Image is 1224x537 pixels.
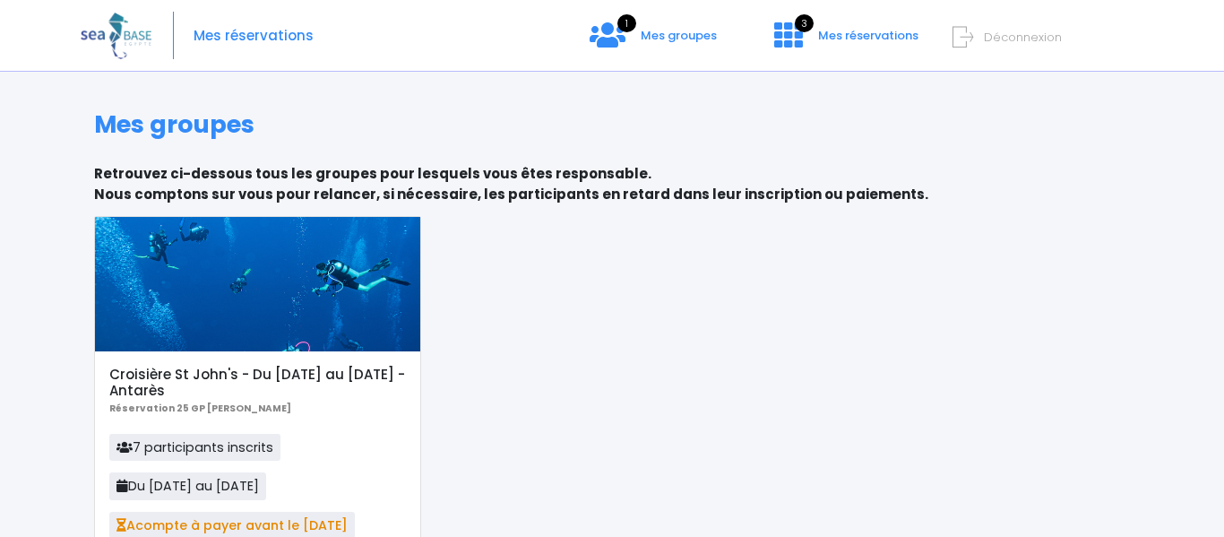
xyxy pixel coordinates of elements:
a: 3 Mes réservations [760,33,929,50]
span: 1 [617,14,636,32]
span: Mes groupes [641,27,717,44]
span: Mes réservations [818,27,918,44]
p: Retrouvez ci-dessous tous les groupes pour lesquels vous êtes responsable. Nous comptons sur vous... [94,164,1130,204]
span: Du [DATE] au [DATE] [109,472,266,499]
b: Réservation 25 GP [PERSON_NAME] [109,402,291,415]
h5: Croisière St John's - Du [DATE] au [DATE] - Antarès [109,367,406,399]
h1: Mes groupes [94,110,1130,139]
span: Déconnexion [984,29,1062,46]
a: 1 Mes groupes [575,33,731,50]
span: 7 participants inscrits [109,434,280,461]
span: 3 [795,14,814,32]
